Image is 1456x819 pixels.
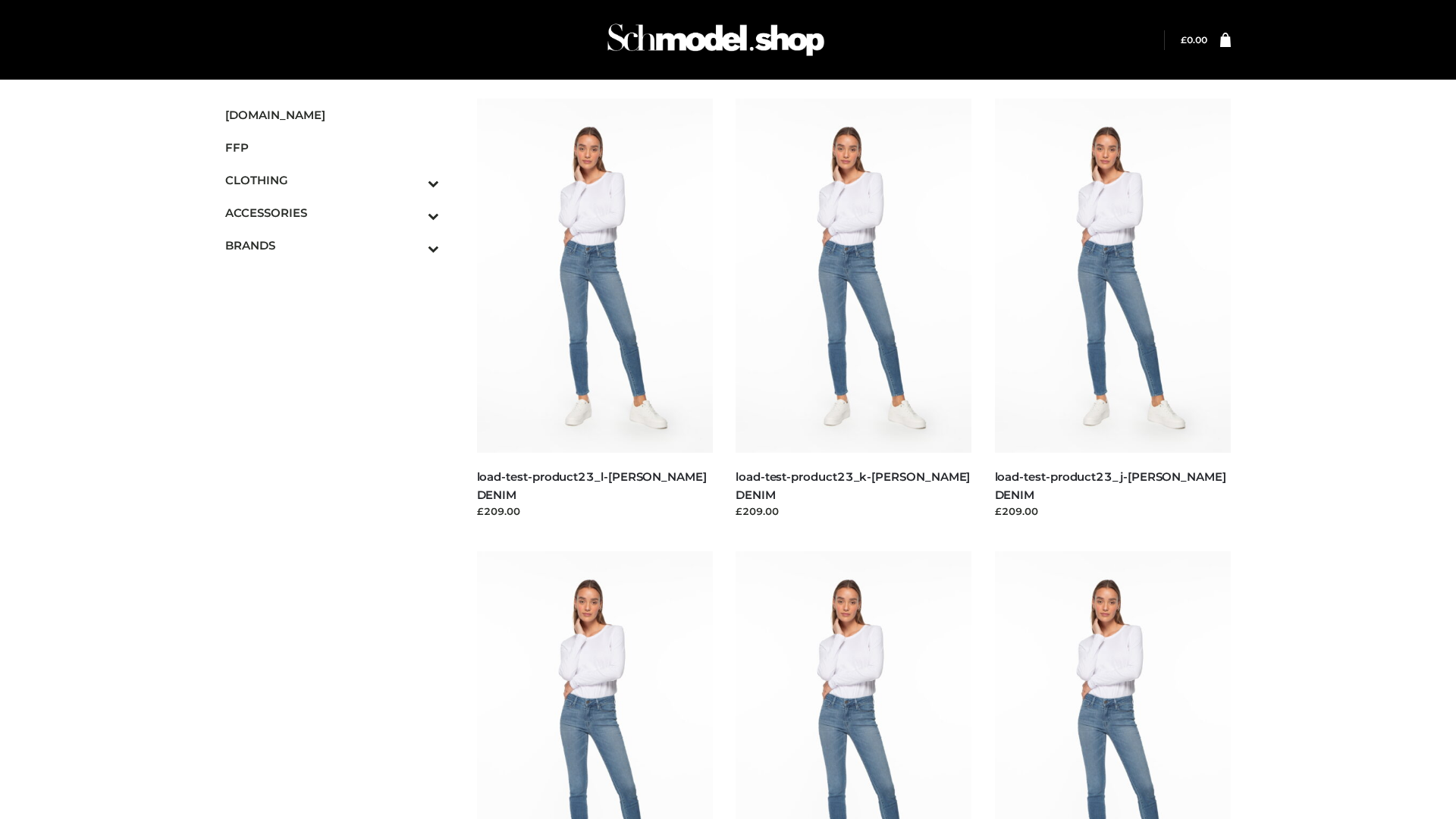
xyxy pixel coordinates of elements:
div: £209.00 [736,504,972,519]
a: load-test-product23_j-[PERSON_NAME] DENIM [995,469,1226,501]
span: CLOTHING [225,171,439,189]
a: CLOTHINGToggle Submenu [225,164,439,196]
a: FFP [225,131,439,164]
span: £ [1181,34,1187,45]
span: ACCESSORIES [225,204,439,221]
a: £0.00 [1181,34,1207,45]
a: load-test-product23_l-[PERSON_NAME] DENIM [477,469,707,501]
a: load-test-product23_k-[PERSON_NAME] DENIM [736,469,970,501]
button: Toggle Submenu [386,229,439,262]
a: ACCESSORIESToggle Submenu [225,196,439,229]
div: £209.00 [995,504,1232,519]
a: BRANDSToggle Submenu [225,229,439,262]
div: £209.00 [477,504,714,519]
button: Toggle Submenu [386,164,439,196]
span: FFP [225,139,439,156]
button: Toggle Submenu [386,196,439,229]
bdi: 0.00 [1181,34,1207,45]
a: [DOMAIN_NAME] [225,99,439,131]
span: [DOMAIN_NAME] [225,106,439,124]
img: Schmodel Admin 964 [602,10,830,70]
span: BRANDS [225,237,439,254]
